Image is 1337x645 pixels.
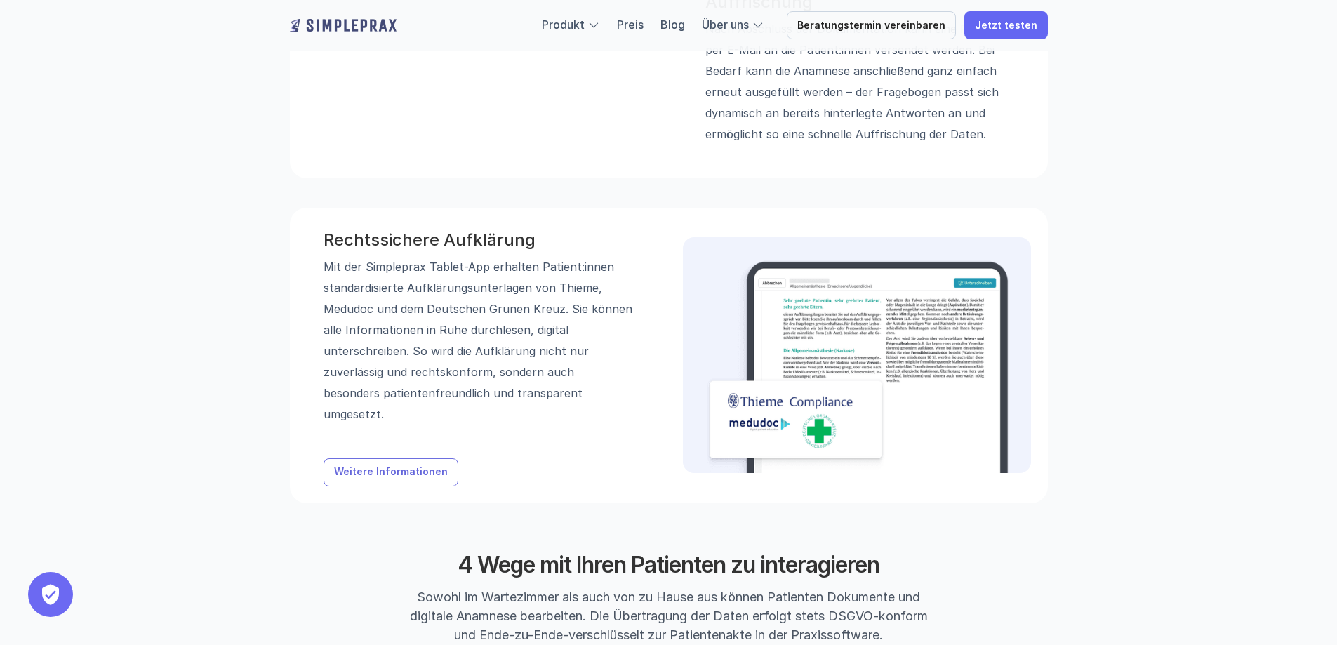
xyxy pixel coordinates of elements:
p: Mit der Simpleprax Tablet-App erhalten Patient:innen standardisierte Aufklärungsunterlagen von Th... [324,255,632,424]
a: Über uns [702,18,749,32]
p: Sowohl im Wartezimmer als auch von zu Hause aus können Patienten Dokumente und digitale Anamnese ... [406,587,932,644]
a: Beratungstermin vereinbaren [787,11,956,39]
h2: 4 Wege mit Ihren Patienten zu interagieren [406,552,932,578]
a: Blog [660,18,685,32]
p: Nach Abschluss der Dokumentation kann eine PDF-Kopie per E-Mail an die Patient:innen versendet we... [705,18,1030,145]
a: Preis [617,18,644,32]
img: Beispielbild der rechtssicheren Aufklärung mit den Partnern von Simpleprax [705,260,1009,473]
p: Jetzt testen [975,20,1037,32]
h3: Rechtssichere Aufklärung [324,230,632,251]
a: Jetzt testen [964,11,1048,39]
p: Beratungstermin vereinbaren [797,20,945,32]
a: Produkt [542,18,585,32]
a: Weitere Informationen [324,458,458,486]
p: Weitere Informationen [334,466,448,478]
